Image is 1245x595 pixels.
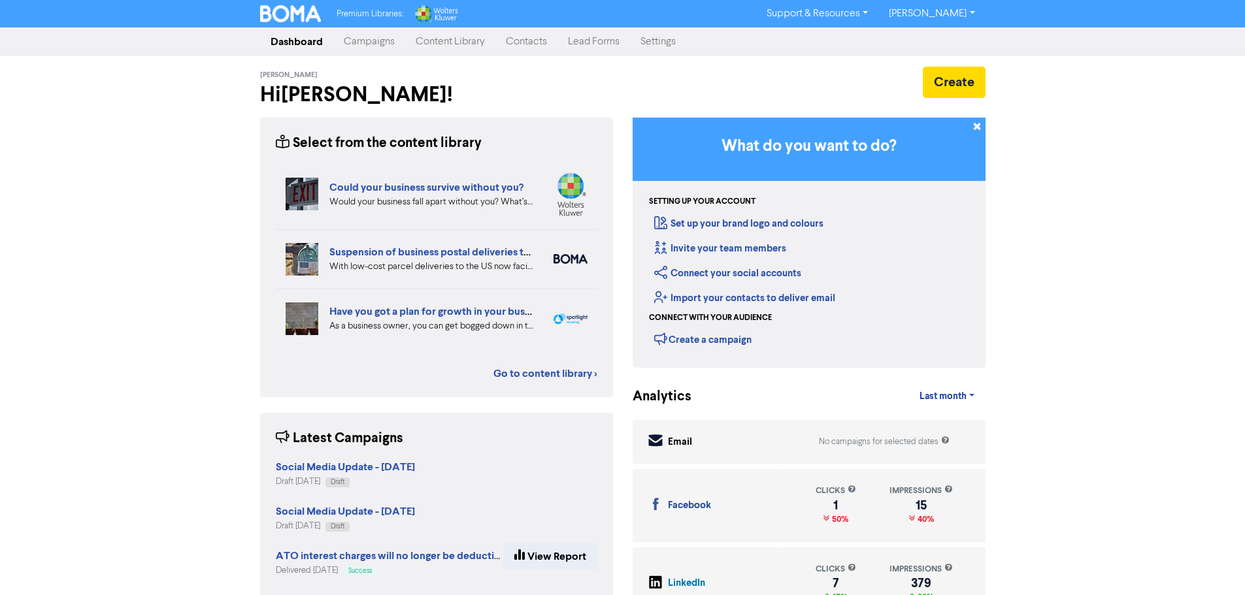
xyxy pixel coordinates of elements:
[915,514,934,524] span: 40%
[276,551,570,562] a: ATO interest charges will no longer be deductible from [DATE]
[260,71,318,80] span: [PERSON_NAME]
[276,507,415,517] a: Social Media Update - [DATE]
[557,29,630,55] a: Lead Forms
[878,3,985,24] a: [PERSON_NAME]
[668,576,705,591] div: LinkedIn
[260,5,322,22] img: BOMA Logo
[329,305,553,318] a: Have you got a plan for growth in your business?
[816,563,856,575] div: clicks
[260,82,613,107] h2: Hi [PERSON_NAME] !
[633,387,675,407] div: Analytics
[333,29,405,55] a: Campaigns
[276,520,415,532] div: Draft [DATE]
[889,563,953,575] div: impressions
[668,435,692,450] div: Email
[889,485,953,497] div: impressions
[816,485,856,497] div: clicks
[654,242,786,255] a: Invite your team members
[554,314,588,324] img: spotlight
[260,29,333,55] a: Dashboard
[756,3,878,24] a: Support & Resources
[819,436,950,448] div: No campaigns for selected dates
[276,475,415,488] div: Draft [DATE]
[829,514,848,524] span: 50%
[668,498,711,513] div: Facebook
[630,29,686,55] a: Settings
[920,391,967,402] span: Last month
[329,260,534,274] div: With low-cost parcel deliveries to the US now facing tariffs, many international postal services ...
[554,172,588,216] img: wolterskluwer
[1180,532,1245,595] iframe: Chat Widget
[654,217,823,230] a: Set up your brand logo and colours
[276,133,482,153] div: Select from the content library
[495,29,557,55] a: Contacts
[276,460,415,474] strong: Social Media Update - [DATE]
[276,428,403,449] div: Latest Campaigns
[652,137,966,156] h3: What do you want to do?
[329,246,789,259] a: Suspension of business postal deliveries to the [GEOGRAPHIC_DATA]: what options do you have?
[554,254,588,264] img: boma
[493,366,597,381] a: Go to content library >
[923,67,986,98] button: Create
[276,549,570,562] strong: ATO interest charges will no longer be deductible from [DATE]
[503,543,597,570] a: View Report
[348,568,372,574] span: Success
[329,181,523,194] a: Could your business survive without you?
[816,500,856,511] div: 1
[816,578,856,588] div: 7
[331,479,344,485] span: Draft
[889,500,953,511] div: 15
[889,578,953,588] div: 379
[414,5,458,22] img: Wolters Kluwer
[329,319,534,333] div: As a business owner, you can get bogged down in the demands of day-to-day business. We can help b...
[654,267,801,280] a: Connect your social accounts
[909,383,985,410] a: Last month
[654,329,752,349] div: Create a campaign
[649,312,772,324] div: Connect with your audience
[633,118,986,368] div: Getting Started in BOMA
[276,462,415,473] a: Social Media Update - [DATE]
[276,564,503,577] div: Delivered [DATE]
[649,196,755,208] div: Setting up your account
[654,292,835,304] a: Import your contacts to deliver email
[331,523,344,530] span: Draft
[329,195,534,209] div: Would your business fall apart without you? What’s your Plan B in case of accident, illness, or j...
[276,505,415,518] strong: Social Media Update - [DATE]
[337,10,403,18] span: Premium Libraries:
[405,29,495,55] a: Content Library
